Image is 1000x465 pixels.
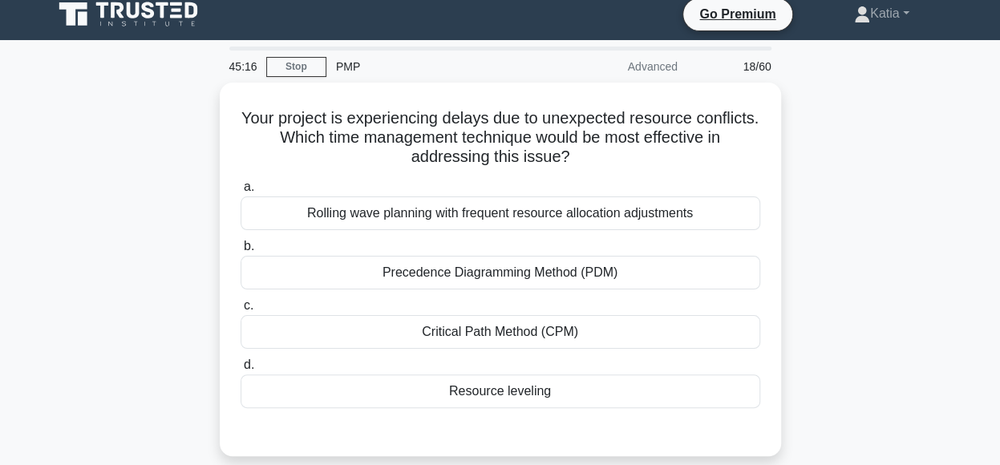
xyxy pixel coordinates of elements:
div: 45:16 [220,51,266,83]
div: Rolling wave planning with frequent resource allocation adjustments [241,196,760,230]
div: Advanced [547,51,687,83]
div: Critical Path Method (CPM) [241,315,760,349]
div: 18/60 [687,51,781,83]
div: Resource leveling [241,374,760,408]
div: Precedence Diagramming Method (PDM) [241,256,760,289]
div: PMP [326,51,547,83]
span: a. [244,180,254,193]
span: c. [244,298,253,312]
a: Stop [266,57,326,77]
a: Go Premium [690,4,785,24]
span: b. [244,239,254,253]
span: d. [244,358,254,371]
h5: Your project is experiencing delays due to unexpected resource conflicts. Which time management t... [239,108,762,168]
